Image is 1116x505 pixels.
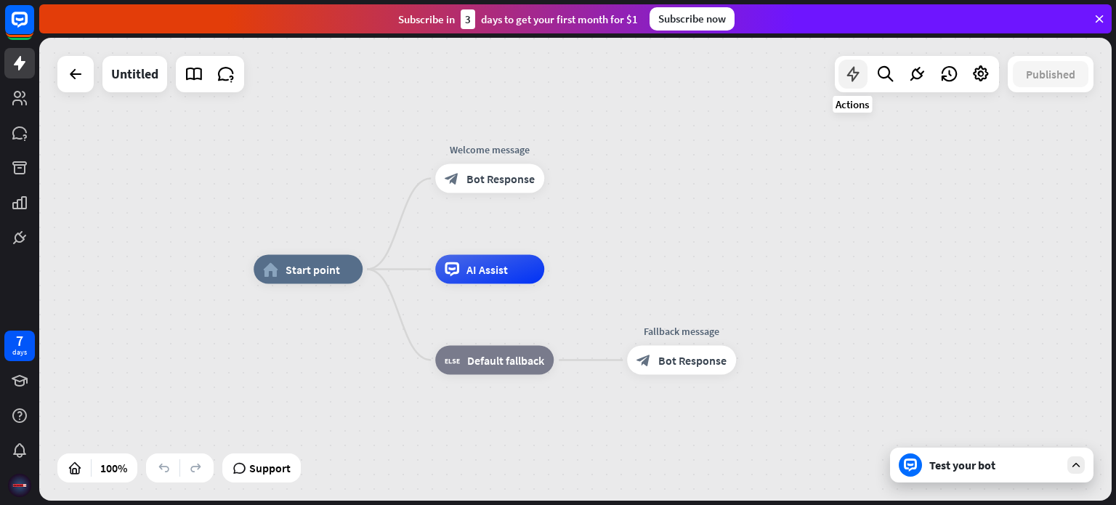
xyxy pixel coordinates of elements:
[466,262,508,277] span: AI Assist
[636,353,651,368] i: block_bot_response
[12,6,55,49] button: Open LiveChat chat widget
[424,142,555,157] div: Welcome message
[249,456,291,480] span: Support
[445,353,460,368] i: block_fallback
[286,262,340,277] span: Start point
[445,171,459,186] i: block_bot_response
[16,334,23,347] div: 7
[461,9,475,29] div: 3
[929,458,1060,472] div: Test your bot
[4,331,35,361] a: 7 days
[467,353,544,368] span: Default fallback
[466,171,535,186] span: Bot Response
[616,324,747,339] div: Fallback message
[1013,61,1088,87] button: Published
[96,456,132,480] div: 100%
[650,7,735,31] div: Subscribe now
[398,9,638,29] div: Subscribe in days to get your first month for $1
[12,347,27,357] div: days
[111,56,158,92] div: Untitled
[263,262,278,277] i: home_2
[658,353,727,368] span: Bot Response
